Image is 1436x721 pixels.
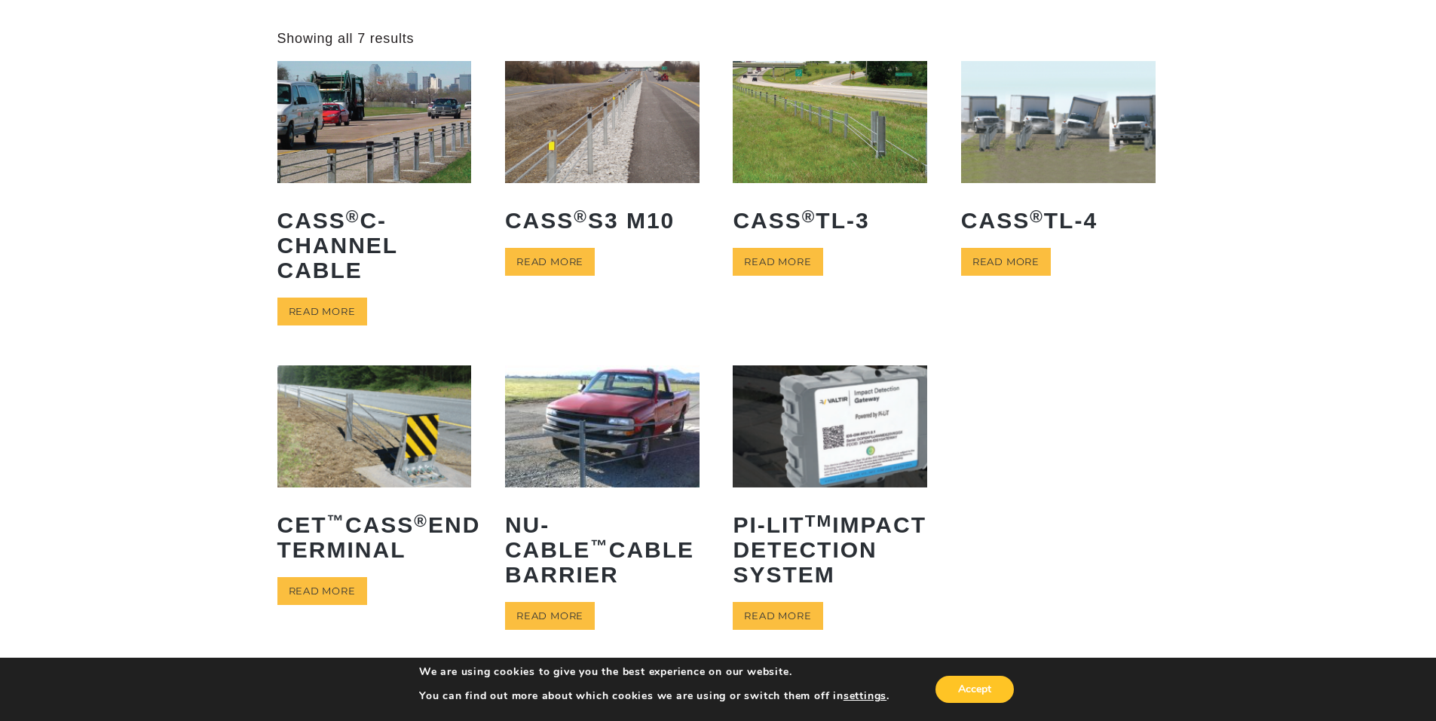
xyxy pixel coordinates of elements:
p: Showing all 7 results [277,30,415,47]
h2: CASS TL-3 [733,197,927,244]
h2: CASS C-Channel Cable [277,197,472,294]
a: Read more about “CASS® S3 M10” [505,248,595,276]
sup: TM [805,512,833,530]
a: CASS®S3 M10 [505,61,700,243]
a: CET™CASS®End Terminal [277,365,472,573]
sup: ® [346,207,360,226]
sup: ® [802,207,816,226]
a: Read more about “CASS® TL-4” [961,248,1051,276]
a: Read more about “PI-LITTM Impact Detection System” [733,602,822,630]
h2: PI-LIT Impact Detection System [733,501,927,598]
a: Read more about “CASS® C-Channel Cable” [277,298,367,325]
sup: ® [414,512,428,530]
a: Read more about “NU-CABLE™ Cable Barrier” [505,602,595,630]
a: Read more about “CASS® TL-3” [733,248,822,276]
a: CASS®C-Channel Cable [277,61,472,293]
p: You can find out more about which cookies we are using or switch them off in . [419,689,889,703]
button: Accept [935,676,1014,703]
a: NU-CABLE™Cable Barrier [505,365,700,597]
sup: ® [574,207,588,226]
h2: CET CASS End Terminal [277,501,472,573]
h2: NU-CABLE Cable Barrier [505,501,700,598]
sup: ™ [327,512,346,530]
h2: CASS S3 M10 [505,197,700,244]
a: PI-LITTMImpact Detection System [733,365,927,597]
a: CASS®TL-3 [733,61,927,243]
a: CASS®TL-4 [961,61,1156,243]
sup: ™ [590,536,609,555]
h2: CASS TL-4 [961,197,1156,244]
sup: ® [1030,207,1044,226]
button: settings [844,689,886,703]
a: Read more about “CET™ CASS® End Terminal” [277,577,367,605]
p: We are using cookies to give you the best experience on our website. [419,665,889,679]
